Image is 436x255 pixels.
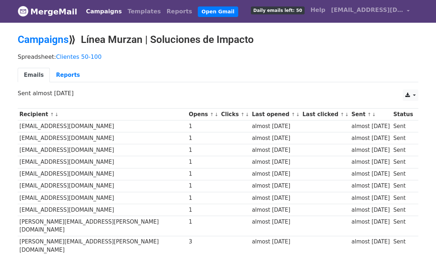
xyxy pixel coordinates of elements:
td: Sent [392,204,415,216]
div: 1 [189,122,218,131]
td: [EMAIL_ADDRESS][DOMAIN_NAME] [18,168,187,180]
div: 1 [189,194,218,202]
div: almost [DATE] [252,218,299,226]
div: almost [DATE] [352,158,390,166]
div: 1 [189,146,218,154]
a: Reports [164,4,195,19]
a: ↓ [372,112,376,117]
div: 1 [189,218,218,226]
td: Sent [392,216,415,236]
td: [EMAIL_ADDRESS][DOMAIN_NAME] [18,192,187,204]
div: almost [DATE] [352,206,390,214]
p: Spreadsheet: [18,53,418,61]
div: 3 [189,238,218,246]
td: Sent [392,132,415,144]
td: [EMAIL_ADDRESS][DOMAIN_NAME] [18,204,187,216]
td: [EMAIL_ADDRESS][DOMAIN_NAME] [18,156,187,168]
div: almost [DATE] [352,182,390,190]
a: [EMAIL_ADDRESS][DOMAIN_NAME] [328,3,413,20]
a: ↓ [296,112,300,117]
td: Sent [392,144,415,156]
a: ↑ [291,112,295,117]
div: almost [DATE] [352,134,390,142]
span: Daily emails left: 50 [251,6,305,14]
td: [PERSON_NAME][EMAIL_ADDRESS][PERSON_NAME][DOMAIN_NAME] [18,216,187,236]
a: Daily emails left: 50 [248,3,308,17]
img: MergeMail logo [18,6,29,17]
div: almost [DATE] [352,146,390,154]
a: Emails [18,68,50,83]
p: Sent almost [DATE] [18,89,418,97]
div: almost [DATE] [252,170,299,178]
td: Sent [392,156,415,168]
td: [EMAIL_ADDRESS][DOMAIN_NAME] [18,180,187,192]
div: 1 [189,182,218,190]
div: almost [DATE] [352,122,390,131]
a: Campaigns [18,34,69,45]
div: almost [DATE] [352,218,390,226]
a: ↓ [214,112,218,117]
div: 1 [189,134,218,142]
th: Sent [350,109,392,120]
th: Recipient [18,109,187,120]
a: ↑ [50,112,54,117]
a: ↑ [241,112,245,117]
td: Sent [392,120,415,132]
a: Templates [125,4,163,19]
div: almost [DATE] [352,238,390,246]
th: Clicks [219,109,250,120]
span: [EMAIL_ADDRESS][DOMAIN_NAME] [331,6,403,14]
a: Campaigns [83,4,125,19]
div: almost [DATE] [252,146,299,154]
td: Sent [392,180,415,192]
div: almost [DATE] [252,134,299,142]
div: almost [DATE] [252,194,299,202]
div: almost [DATE] [252,238,299,246]
h2: ⟫ Línea Murzan | Soluciones de Impacto [18,34,418,46]
td: [EMAIL_ADDRESS][DOMAIN_NAME] [18,144,187,156]
td: Sent [392,192,415,204]
a: Help [308,3,328,17]
a: ↑ [210,112,214,117]
div: almost [DATE] [252,158,299,166]
div: almost [DATE] [252,122,299,131]
div: 1 [189,158,218,166]
th: Last opened [250,109,301,120]
a: ↓ [54,112,58,117]
div: almost [DATE] [252,206,299,214]
div: almost [DATE] [352,194,390,202]
a: Clientes 50-100 [56,53,101,60]
a: ↑ [340,112,344,117]
td: [EMAIL_ADDRESS][DOMAIN_NAME] [18,120,187,132]
div: 1 [189,206,218,214]
th: Last clicked [301,109,350,120]
a: Open Gmail [198,6,238,17]
a: Reports [50,68,86,83]
div: almost [DATE] [252,182,299,190]
td: [EMAIL_ADDRESS][DOMAIN_NAME] [18,132,187,144]
a: MergeMail [18,4,77,19]
a: ↑ [367,112,371,117]
div: almost [DATE] [352,170,390,178]
a: ↓ [245,112,249,117]
a: ↓ [345,112,349,117]
div: 1 [189,170,218,178]
th: Opens [187,109,219,120]
th: Status [392,109,415,120]
td: Sent [392,168,415,180]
